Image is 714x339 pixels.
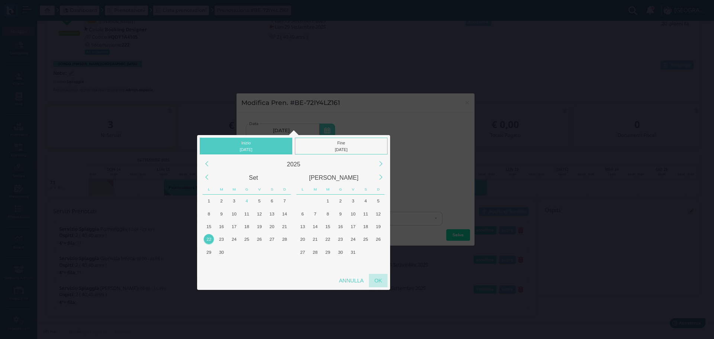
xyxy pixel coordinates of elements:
[322,195,334,207] div: Mercoledì, Ottobre 1
[266,233,278,246] div: Sabato, Settembre 27
[254,234,264,244] div: 26
[334,274,369,287] div: Annulla
[296,195,309,207] div: Lunedì, Settembre 29
[253,184,266,195] div: Venerdì
[253,233,266,246] div: Venerdì, Settembre 26
[310,247,320,257] div: 28
[372,195,385,207] div: Domenica, Ottobre 5
[241,246,253,258] div: Giovedì, Ottobre 2
[322,184,334,195] div: Mercoledì
[216,234,226,244] div: 23
[373,156,389,172] div: Next Year
[322,258,334,271] div: Mercoledì, Novembre 5
[347,195,359,207] div: Venerdì, Ottobre 3
[361,209,371,219] div: 11
[323,234,333,244] div: 22
[266,246,278,258] div: Sabato, Ottobre 4
[199,169,215,185] div: Previous Month
[215,246,228,258] div: Martedì, Settembre 30
[323,247,333,257] div: 29
[335,196,345,206] div: 2
[266,207,278,220] div: Sabato, Settembre 13
[254,221,264,231] div: 19
[361,221,371,231] div: 18
[254,196,264,206] div: 5
[310,209,320,219] div: 7
[347,184,360,195] div: Venerdì
[297,234,308,244] div: 20
[335,209,345,219] div: 9
[242,196,252,206] div: 4
[347,220,359,233] div: Venerdì, Ottobre 17
[215,184,228,195] div: Martedì
[296,246,309,258] div: Lunedì, Ottobre 27
[280,234,290,244] div: 28
[296,233,309,246] div: Lunedì, Ottobre 20
[348,196,358,206] div: 3
[372,207,385,220] div: Domenica, Ottobre 12
[228,233,241,246] div: Mercoledì, Settembre 24
[199,156,215,172] div: Previous Year
[228,184,241,195] div: Mercoledì
[254,209,264,219] div: 12
[22,6,49,12] span: Assistenza
[373,169,389,185] div: Next Month
[204,221,214,231] div: 15
[310,221,320,231] div: 14
[309,246,322,258] div: Martedì, Ottobre 28
[373,196,383,206] div: 5
[334,258,347,271] div: Giovedì, Novembre 6
[241,207,253,220] div: Giovedì, Settembre 11
[348,247,358,257] div: 31
[203,246,215,258] div: Lunedì, Settembre 29
[359,220,372,233] div: Sabato, Ottobre 18
[241,184,253,195] div: Giovedì
[200,138,292,154] div: Inizio
[297,209,308,219] div: 6
[334,246,347,258] div: Giovedì, Ottobre 30
[347,207,359,220] div: Venerdì, Ottobre 10
[241,195,253,207] div: Oggi, Giovedì, Settembre 4
[216,221,226,231] div: 16
[335,221,345,231] div: 16
[295,138,387,154] div: Fine
[267,209,277,219] div: 13
[372,184,385,195] div: Domenica
[359,195,372,207] div: Sabato, Ottobre 4
[215,195,228,207] div: Martedì, Settembre 2
[278,184,291,195] div: Domenica
[266,184,278,195] div: Sabato
[334,233,347,246] div: Giovedì, Ottobre 23
[278,220,291,233] div: Domenica, Settembre 21
[334,195,347,207] div: Giovedì, Ottobre 2
[215,258,228,271] div: Martedì, Ottobre 7
[278,233,291,246] div: Domenica, Settembre 28
[203,220,215,233] div: Lunedì, Settembre 15
[323,221,333,231] div: 15
[278,246,291,258] div: Domenica, Ottobre 5
[348,221,358,231] div: 17
[204,247,214,257] div: 29
[228,246,241,258] div: Mercoledì, Ottobre 1
[309,207,322,220] div: Martedì, Ottobre 7
[372,220,385,233] div: Domenica, Ottobre 19
[215,220,228,233] div: Martedì, Settembre 16
[322,207,334,220] div: Mercoledì, Ottobre 8
[296,258,309,271] div: Lunedì, Novembre 3
[334,207,347,220] div: Giovedì, Ottobre 9
[253,220,266,233] div: Venerdì, Settembre 19
[229,221,239,231] div: 17
[309,195,322,207] div: Martedì, Settembre 30
[229,234,239,244] div: 24
[297,247,308,257] div: 27
[267,234,277,244] div: 27
[348,234,358,244] div: 24
[359,207,372,220] div: Sabato, Ottobre 11
[359,258,372,271] div: Sabato, Novembre 8
[359,246,372,258] div: Sabato, Novembre 1
[228,195,241,207] div: Mercoledì, Settembre 3
[203,258,215,271] div: Lunedì, Ottobre 6
[216,196,226,206] div: 2
[347,258,359,271] div: Venerdì, Novembre 7
[280,196,290,206] div: 7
